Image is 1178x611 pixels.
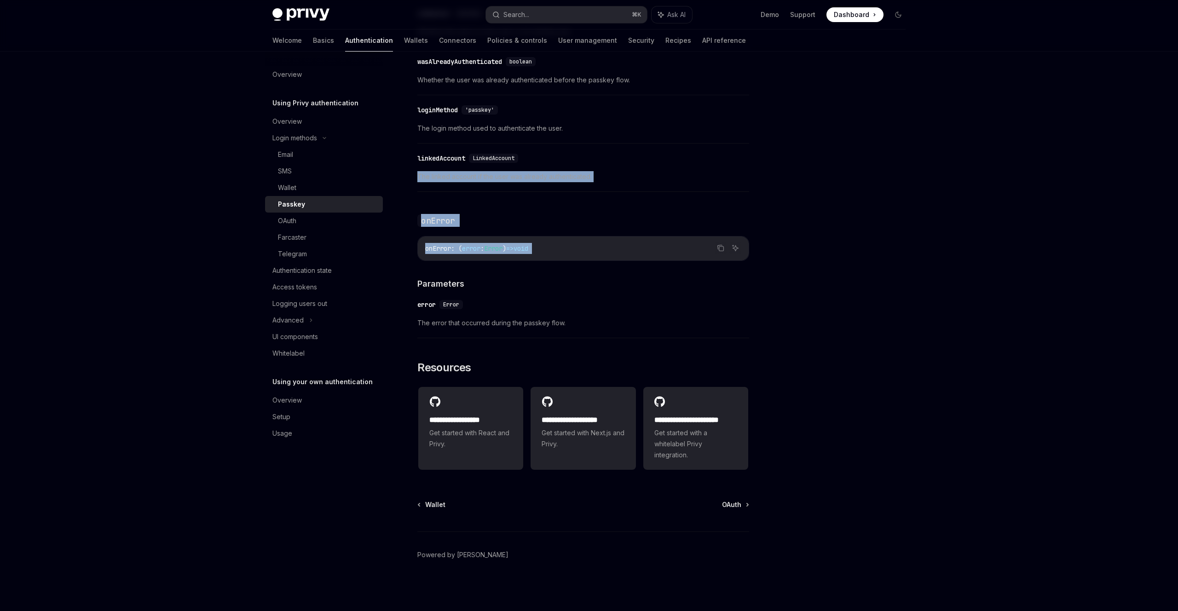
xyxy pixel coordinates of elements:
span: LinkedAccount [473,155,514,162]
span: onError [425,244,451,253]
a: User management [558,29,617,52]
span: Wallet [425,500,445,509]
a: Overview [265,392,383,409]
div: wasAlreadyAuthenticated [417,57,502,66]
a: Authentication state [265,262,383,279]
span: ⌘ K [632,11,641,18]
span: Parameters [417,277,464,290]
button: Ask AI [652,6,692,23]
a: Policies & controls [487,29,547,52]
div: Usage [272,428,292,439]
div: linkedAccount [417,154,465,163]
a: OAuth [265,213,383,229]
a: Overview [265,66,383,83]
span: Ask AI [667,10,686,19]
span: OAuth [722,500,741,509]
div: Whitelabel [272,348,305,359]
a: Email [265,146,383,163]
span: : ( [451,244,462,253]
button: Search...⌘K [486,6,647,23]
a: Wallet [265,179,383,196]
div: Overview [272,395,302,406]
div: Overview [272,116,302,127]
div: loginMethod [417,105,458,115]
span: The login method used to authenticate the user. [417,123,749,134]
div: OAuth [278,215,296,226]
div: SMS [278,166,292,177]
div: Advanced [272,315,304,326]
a: Dashboard [826,7,883,22]
span: Dashboard [834,10,869,19]
a: SMS [265,163,383,179]
h5: Using your own authentication [272,376,373,387]
div: Logging users out [272,298,327,309]
a: Connectors [439,29,476,52]
code: onError [417,214,459,227]
button: Ask AI [729,242,741,254]
span: Get started with a whitelabel Privy integration. [654,427,737,461]
div: Farcaster [278,232,306,243]
span: ) [502,244,506,253]
div: Access tokens [272,282,317,293]
div: Login methods [272,133,317,144]
div: Overview [272,69,302,80]
a: Overview [265,113,383,130]
span: boolean [509,58,532,65]
a: Farcaster [265,229,383,246]
span: void [514,244,528,253]
a: Setup [265,409,383,425]
a: UI components [265,329,383,345]
a: Access tokens [265,279,383,295]
div: Telegram [278,248,307,259]
a: Security [628,29,654,52]
div: UI components [272,331,318,342]
span: Resources [417,360,471,375]
span: Error [443,301,459,308]
span: : [480,244,484,253]
a: Whitelabel [265,345,383,362]
span: Error [484,244,502,253]
span: => [506,244,514,253]
span: Get started with Next.js and Privy. [542,427,624,450]
a: Logging users out [265,295,383,312]
div: Setup [272,411,290,422]
button: Toggle dark mode [891,7,906,22]
a: Wallet [418,500,445,509]
a: Recipes [665,29,691,52]
a: OAuth [722,500,748,509]
a: Support [790,10,815,19]
span: error [462,244,480,253]
a: API reference [702,29,746,52]
div: Authentication state [272,265,332,276]
div: error [417,300,436,309]
div: Passkey [278,199,305,210]
a: Passkey [265,196,383,213]
div: Wallet [278,182,296,193]
span: Get started with React and Privy. [429,427,512,450]
a: Telegram [265,246,383,262]
h5: Using Privy authentication [272,98,358,109]
div: Email [278,149,293,160]
a: Usage [265,425,383,442]
a: Basics [313,29,334,52]
a: Welcome [272,29,302,52]
span: The linked account if the user was already authenticated. [417,171,749,182]
span: Whether the user was already authenticated before the passkey flow. [417,75,749,86]
img: dark logo [272,8,329,21]
button: Copy the contents from the code block [715,242,727,254]
span: 'passkey' [465,106,494,114]
a: Authentication [345,29,393,52]
a: Wallets [404,29,428,52]
a: Demo [761,10,779,19]
span: The error that occurred during the passkey flow. [417,317,749,329]
div: Search... [503,9,529,20]
a: Powered by [PERSON_NAME] [417,550,508,559]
